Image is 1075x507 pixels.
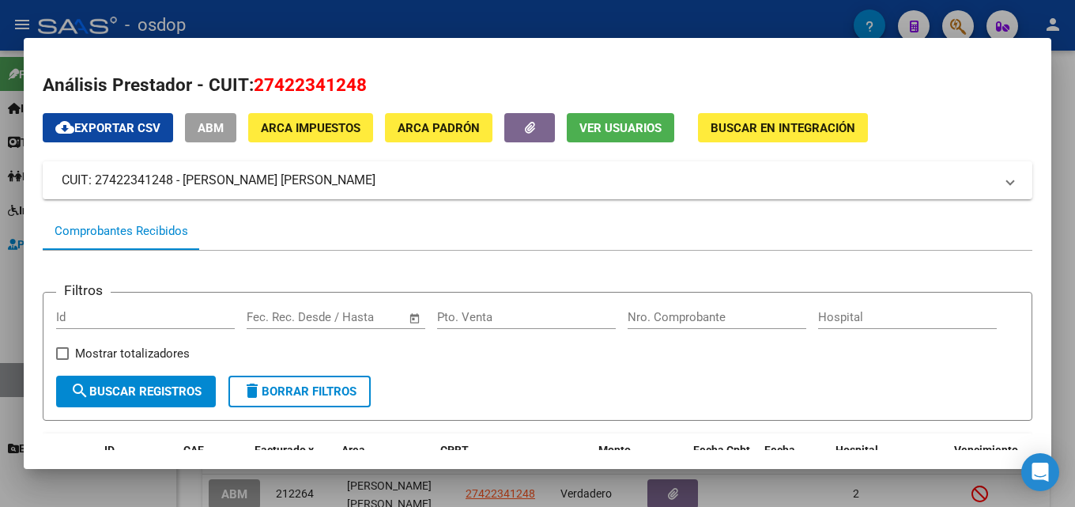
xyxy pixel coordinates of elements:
[693,444,750,456] span: Fecha Cpbt
[55,118,74,137] mat-icon: cloud_download
[835,444,878,456] span: Hospital
[325,310,402,324] input: Fecha fin
[398,121,480,135] span: ARCA Padrón
[177,433,248,503] datatable-header-cell: CAE
[440,444,469,456] span: CPBT
[70,384,202,399] span: Buscar Registros
[764,444,809,475] span: Fecha Recibido
[70,381,89,400] mat-icon: search
[687,433,758,503] datatable-header-cell: Fecha Cpbt
[43,161,1032,199] mat-expansion-panel-header: CUIT: 27422341248 - [PERSON_NAME] [PERSON_NAME]
[55,222,188,240] div: Comprobantes Recibidos
[56,280,111,301] h3: Filtros
[243,381,262,400] mat-icon: delete
[43,113,173,142] button: Exportar CSV
[183,444,204,456] span: CAE
[434,433,592,503] datatable-header-cell: CPBT
[829,433,948,503] datatable-header-cell: Hospital
[243,384,356,399] span: Borrar Filtros
[247,310,311,324] input: Fecha inicio
[948,433,1019,503] datatable-header-cell: Vencimiento Auditoría
[592,433,687,503] datatable-header-cell: Monto
[228,376,371,407] button: Borrar Filtros
[185,113,236,142] button: ABM
[567,113,674,142] button: Ver Usuarios
[75,344,190,363] span: Mostrar totalizadores
[104,444,115,456] span: ID
[248,433,335,503] datatable-header-cell: Facturado x Orden De
[43,72,1032,99] h2: Análisis Prestador - CUIT:
[335,433,434,503] datatable-header-cell: Area
[55,121,160,135] span: Exportar CSV
[711,121,855,135] span: Buscar en Integración
[406,309,424,327] button: Open calendar
[385,113,492,142] button: ARCA Padrón
[579,121,662,135] span: Ver Usuarios
[954,444,1018,475] span: Vencimiento Auditoría
[341,444,365,456] span: Area
[254,74,367,95] span: 27422341248
[98,433,177,503] datatable-header-cell: ID
[1021,453,1059,491] div: Open Intercom Messenger
[248,113,373,142] button: ARCA Impuestos
[62,171,994,190] mat-panel-title: CUIT: 27422341248 - [PERSON_NAME] [PERSON_NAME]
[698,113,868,142] button: Buscar en Integración
[758,433,829,503] datatable-header-cell: Fecha Recibido
[261,121,360,135] span: ARCA Impuestos
[198,121,224,135] span: ABM
[56,376,216,407] button: Buscar Registros
[598,444,631,456] span: Monto
[255,444,314,475] span: Facturado x Orden De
